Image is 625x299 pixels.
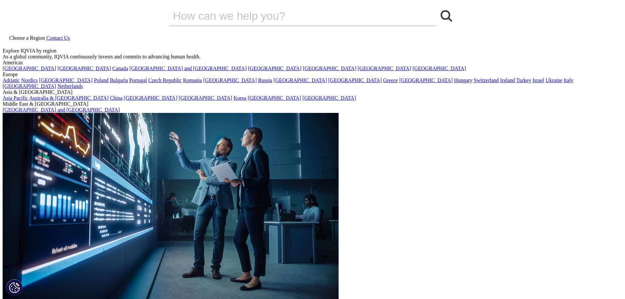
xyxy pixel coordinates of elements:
a: [GEOGRAPHIC_DATA] and [GEOGRAPHIC_DATA] [3,107,120,113]
a: [GEOGRAPHIC_DATA] [328,77,382,83]
a: Israel [532,77,544,83]
button: Cookies Settings [6,279,23,296]
div: Americas [3,60,622,66]
a: [GEOGRAPHIC_DATA] [248,95,301,101]
a: Czech Republic [148,77,182,83]
a: Russia [258,77,272,83]
a: Contact Us [46,35,70,41]
a: Korea [234,95,246,101]
a: [GEOGRAPHIC_DATA] [248,66,302,71]
a: Greece [383,77,398,83]
a: Australia & [GEOGRAPHIC_DATA] [29,95,109,101]
a: [GEOGRAPHIC_DATA] [358,66,411,71]
a: Ukraine [546,77,563,83]
a: China [110,95,122,101]
a: Italy [564,77,573,83]
a: Ireland [500,77,515,83]
a: [GEOGRAPHIC_DATA] and [GEOGRAPHIC_DATA] [129,66,246,71]
a: Adriatic [3,77,20,83]
a: Nordics [21,77,38,83]
a: Romania [183,77,202,83]
div: Asia & [GEOGRAPHIC_DATA] [3,89,622,95]
input: Search [169,6,418,26]
a: Hungary [454,77,472,83]
a: [GEOGRAPHIC_DATA] [3,83,56,89]
a: Portugal [129,77,147,83]
a: [GEOGRAPHIC_DATA] [3,66,56,71]
div: Europe [3,72,622,77]
a: [GEOGRAPHIC_DATA] [203,77,257,83]
div: As a global community, IQVIA continuously invests and commits to advancing human health. [3,54,622,60]
a: Turkey [516,77,531,83]
a: Bulgaria [110,77,128,83]
a: [GEOGRAPHIC_DATA] [303,66,356,71]
a: Asia Pacific [3,95,28,101]
a: [GEOGRAPHIC_DATA] [39,77,93,83]
a: [GEOGRAPHIC_DATA] [399,77,453,83]
div: Explore IQVIA by region [3,48,622,54]
a: Poland [94,77,108,83]
a: [GEOGRAPHIC_DATA] [57,66,111,71]
span: Choose a Region [9,35,45,41]
a: Netherlands [57,83,83,89]
a: [GEOGRAPHIC_DATA] [273,77,327,83]
a: [GEOGRAPHIC_DATA] [412,66,466,71]
a: [GEOGRAPHIC_DATA] [179,95,232,101]
svg: Search [441,10,452,22]
a: [GEOGRAPHIC_DATA] [302,95,356,101]
div: Middle East & [GEOGRAPHIC_DATA] [3,101,622,107]
a: Switzerland [474,77,499,83]
a: Search [436,6,456,26]
a: Canada [112,66,128,71]
a: [GEOGRAPHIC_DATA] [124,95,177,101]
